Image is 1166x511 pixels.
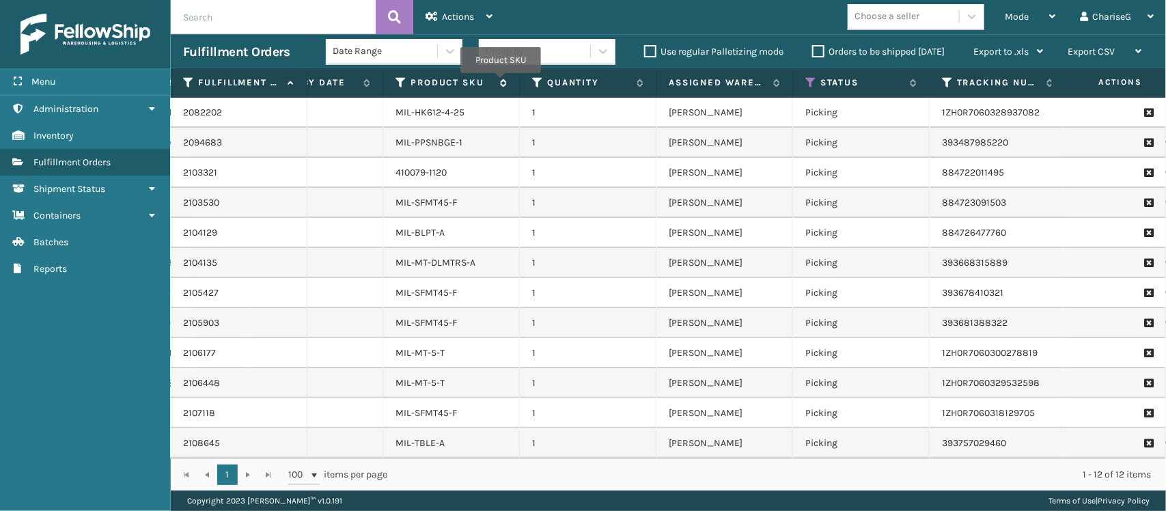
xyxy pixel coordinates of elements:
a: 393757029460 [942,437,1006,449]
td: [DATE] [247,128,383,158]
span: Actions [1055,71,1150,94]
a: MIL-SFMT45-F [395,287,457,299]
td: Picking [793,218,930,248]
span: Administration [33,103,98,115]
td: [PERSON_NAME] [656,428,793,458]
a: 2107118 [183,406,215,420]
a: MIL-MT-DLMTRS-A [395,257,475,268]
span: Batches [33,236,68,248]
span: Actions [442,11,474,23]
a: 2108645 [183,437,220,450]
a: 1ZH0R7060300278819 [942,347,1038,359]
td: [PERSON_NAME] [656,158,793,188]
a: MIL-MT-5-T [395,377,445,389]
i: Request to Be Cancelled [1145,168,1153,178]
div: Choose a seller [855,10,919,24]
td: [DATE] [247,248,383,278]
td: 1 [520,248,656,278]
td: Picking [793,248,930,278]
td: [DATE] [247,398,383,428]
i: Request to Be Cancelled [1145,288,1153,298]
td: Picking [793,128,930,158]
span: Export CSV [1068,46,1115,57]
span: Inventory [33,130,74,141]
td: Picking [793,428,930,458]
label: Ship By Date [274,77,357,89]
p: Copyright 2023 [PERSON_NAME]™ v 1.0.191 [187,491,342,511]
td: [PERSON_NAME] [656,278,793,308]
td: Picking [793,278,930,308]
label: Tracking Number [957,77,1040,89]
td: [DATE] [247,98,383,128]
a: 2082202 [183,106,222,120]
a: 2105427 [183,286,219,300]
i: Request to Be Cancelled [1145,318,1153,328]
a: MIL-HK612-4-25 [395,107,464,118]
label: Fulfillment Order Id [198,77,281,89]
a: MIL-TBLE-A [395,437,445,449]
a: 2104135 [183,256,217,270]
label: Product SKU [411,77,493,89]
a: MIL-SFMT45-F [395,197,457,208]
div: | [1049,491,1150,511]
i: Request to Be Cancelled [1145,198,1153,208]
td: [PERSON_NAME] [656,218,793,248]
td: [PERSON_NAME] [656,368,793,398]
td: Picking [793,188,930,218]
td: Picking [793,308,930,338]
i: Request to Be Cancelled [1145,439,1153,448]
td: Picking [793,158,930,188]
a: MIL-PPSNBGE-1 [395,137,462,148]
label: Quantity [547,77,630,89]
td: [PERSON_NAME] [656,338,793,368]
span: 100 [288,468,309,482]
td: [DATE] [247,368,383,398]
i: Request to Be Cancelled [1145,228,1153,238]
a: 2103530 [183,196,219,210]
a: MIL-MT-5-T [395,347,445,359]
td: [PERSON_NAME] [656,98,793,128]
span: items per page [288,465,388,485]
div: Group by [486,44,524,59]
td: 1 [520,338,656,368]
i: Request to Be Cancelled [1145,378,1153,388]
a: 1ZH0R7060329532598 [942,377,1040,389]
a: 884726477760 [942,227,1006,238]
td: 1 [520,278,656,308]
i: Request to Be Cancelled [1145,138,1153,148]
td: 1 [520,128,656,158]
a: 1ZH0R7060328937082 [942,107,1040,118]
td: [DATE] [247,278,383,308]
img: logo [20,14,150,55]
td: 1 [520,98,656,128]
label: Status [820,77,903,89]
a: MIL-SFMT45-F [395,317,457,329]
a: 410079-1120 [395,167,447,178]
span: Reports [33,263,67,275]
i: Request to Be Cancelled [1145,108,1153,118]
a: MIL-BLPT-A [395,227,445,238]
span: Export to .xls [973,46,1029,57]
td: [DATE] [247,428,383,458]
a: 2104129 [183,226,217,240]
td: 1 [520,308,656,338]
div: Date Range [333,44,439,59]
td: Picking [793,338,930,368]
label: Orders to be shipped [DATE] [812,46,945,57]
td: [PERSON_NAME] [656,128,793,158]
a: 393668315889 [942,257,1008,268]
a: 1 [217,465,238,485]
td: [DATE] [247,158,383,188]
a: 884722011495 [942,167,1004,178]
a: Privacy Policy [1098,496,1150,506]
a: 2106448 [183,376,220,390]
td: 1 [520,368,656,398]
td: [PERSON_NAME] [656,248,793,278]
a: 393678410321 [942,287,1003,299]
td: Picking [793,398,930,428]
td: [DATE] [247,218,383,248]
a: MIL-SFMT45-F [395,407,457,419]
span: Mode [1005,11,1029,23]
a: Terms of Use [1049,496,1096,506]
td: Picking [793,368,930,398]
